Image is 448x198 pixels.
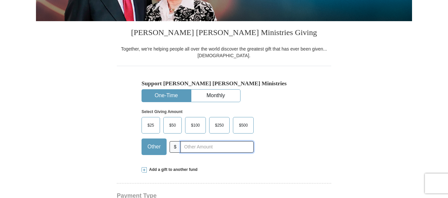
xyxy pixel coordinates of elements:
span: Add a gift to another fund [147,167,198,173]
button: One-Time [142,90,191,102]
h5: Support [PERSON_NAME] [PERSON_NAME] Ministries [142,80,306,87]
h3: [PERSON_NAME] [PERSON_NAME] Ministries Giving [117,21,331,46]
span: $500 [236,120,251,130]
input: Other Amount [180,141,254,153]
span: $100 [188,120,203,130]
strong: Select Giving Amount [142,109,182,114]
button: Monthly [191,90,240,102]
span: $250 [212,120,227,130]
div: Together, we're helping people all over the world discover the greatest gift that has ever been g... [117,46,331,59]
span: $50 [166,120,179,130]
span: $ [170,141,181,153]
span: Other [144,142,164,152]
span: $25 [144,120,157,130]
